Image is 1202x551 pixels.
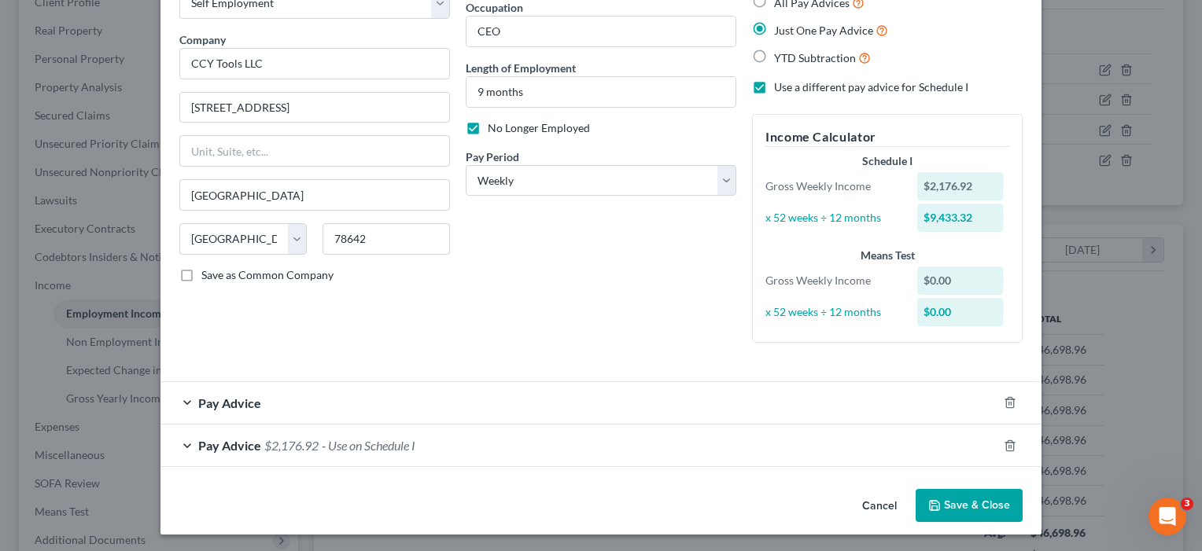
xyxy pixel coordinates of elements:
button: Save & Close [916,489,1023,522]
span: Pay Advice [198,438,261,453]
input: -- [466,17,736,46]
div: Schedule I [765,153,1009,169]
span: Company [179,33,226,46]
span: Pay Advice [198,395,261,410]
input: Search company by name... [179,48,450,79]
div: x 52 weeks ÷ 12 months [758,210,909,226]
span: YTD Subtraction [774,51,856,64]
h5: Income Calculator [765,127,1009,147]
div: x 52 weeks ÷ 12 months [758,304,909,320]
span: No Longer Employed [488,121,590,134]
span: Save as Common Company [201,268,334,281]
span: 3 [1181,498,1193,510]
input: Enter address... [180,93,449,123]
label: Length of Employment [466,60,576,76]
span: Just One Pay Advice [774,24,873,37]
input: Enter zip... [323,223,450,255]
input: Enter city... [180,180,449,210]
div: Gross Weekly Income [758,273,909,288]
div: Means Test [765,248,1009,263]
button: Cancel [850,490,909,522]
input: Unit, Suite, etc... [180,136,449,166]
iframe: Intercom live chat [1149,498,1186,535]
input: ex: 2 years [466,77,736,107]
div: Gross Weekly Income [758,178,909,194]
span: $2,176.92 [264,438,319,453]
span: Pay Period [466,150,519,163]
div: $0.00 [917,298,1004,326]
span: - Use on Schedule I [322,438,415,453]
div: $0.00 [917,266,1004,295]
span: Use a different pay advice for Schedule I [774,80,968,94]
div: $9,433.32 [917,204,1004,232]
div: $2,176.92 [917,172,1004,200]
